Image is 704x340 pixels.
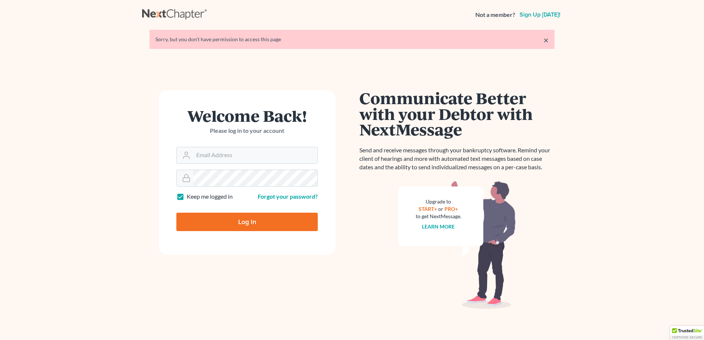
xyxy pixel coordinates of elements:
[475,11,515,19] strong: Not a member?
[439,206,444,212] span: or
[445,206,458,212] a: PRO+
[359,146,555,171] p: Send and receive messages through your bankruptcy software. Remind your client of hearings and mo...
[670,326,704,340] div: TrustedSite Certified
[176,213,318,231] input: Log In
[422,223,455,230] a: Learn more
[176,108,318,124] h1: Welcome Back!
[187,192,233,201] label: Keep me logged in
[518,12,562,18] a: Sign up [DATE]!
[543,36,549,45] a: ×
[359,90,555,137] h1: Communicate Better with your Debtor with NextMessage
[155,36,549,43] div: Sorry, but you don't have permission to access this page
[193,147,317,163] input: Email Address
[416,198,461,205] div: Upgrade to
[419,206,437,212] a: START+
[416,213,461,220] div: to get NextMessage.
[176,127,318,135] p: Please log in to your account
[398,180,516,309] img: nextmessage_bg-59042aed3d76b12b5cd301f8e5b87938c9018125f34e5fa2b7a6b67550977c72.svg
[258,193,318,200] a: Forgot your password?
